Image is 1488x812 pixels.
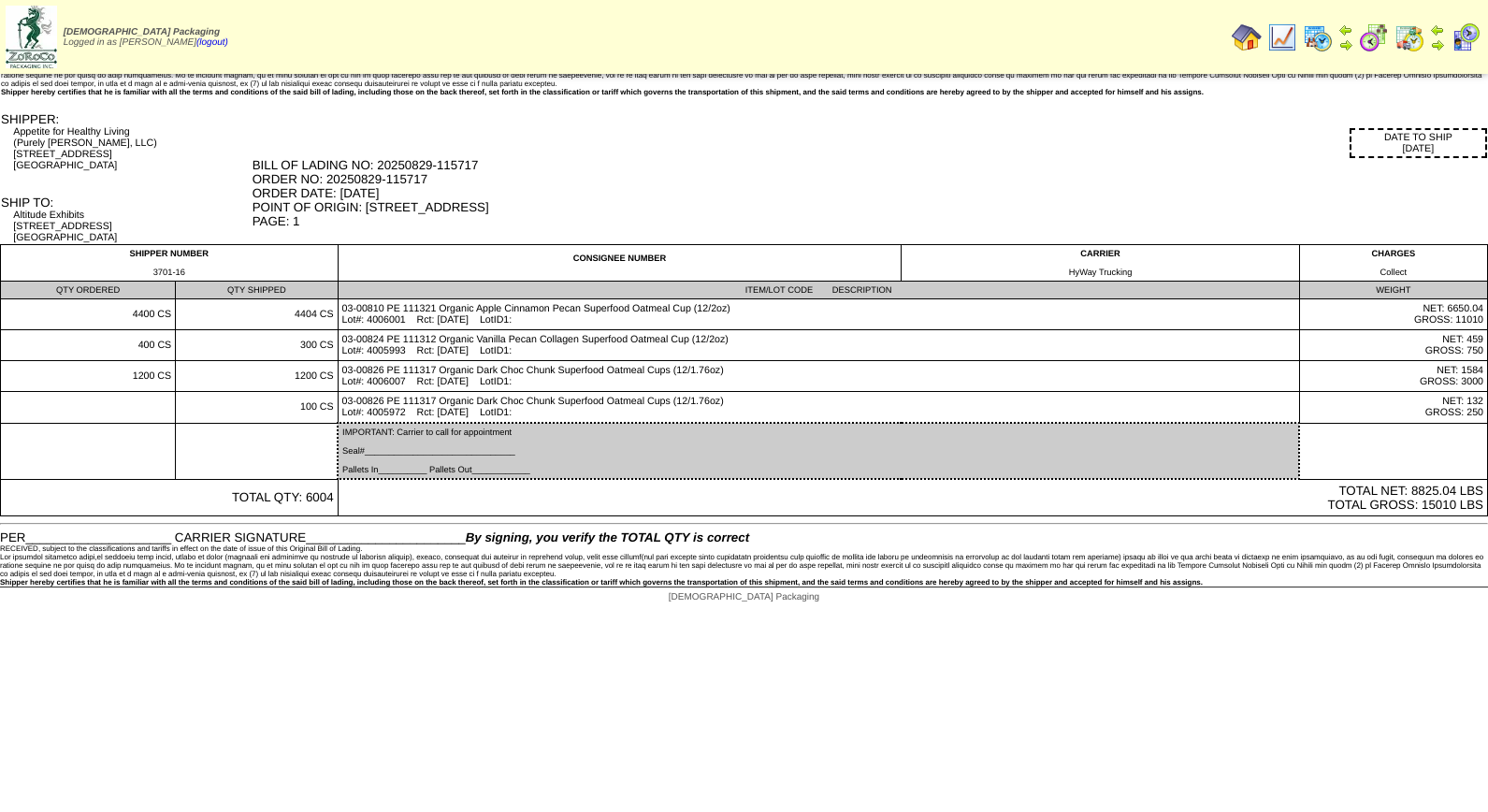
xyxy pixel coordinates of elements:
td: NET: 1584 GROSS: 3000 [1299,361,1487,392]
td: 1200 CS [176,361,338,392]
td: 03-00824 PE 111312 Organic Vanilla Pecan Collagen Superfood Oatmeal Cup (12/2oz) Lot#: 4005993 Rc... [338,330,1299,361]
td: SHIPPER NUMBER [1,245,339,282]
div: SHIPPER: [1,112,251,126]
img: arrowright.gif [1430,37,1445,52]
div: Shipper hereby certifies that he is familiar with all the terms and conditions of the said bill o... [1,88,1487,96]
img: zoroco-logo-small.webp [6,6,57,68]
img: line_graph.gif [1267,22,1297,52]
td: CARRIER [902,245,1299,282]
div: Collect [1304,268,1483,277]
td: 4404 CS [176,299,338,330]
td: NET: 132 GROSS: 250 [1299,392,1487,424]
td: CHARGES [1299,245,1487,282]
td: CONSIGNEE NUMBER [338,245,902,282]
td: IMPORTANT: Carrier to call for appointment Seal#_______________________________ Pallets In_______... [338,423,1299,479]
div: Appetite for Healthy Living (Purely [PERSON_NAME], LLC) [STREET_ADDRESS] [GEOGRAPHIC_DATA] [13,126,250,171]
img: arrowleft.gif [1430,22,1445,37]
div: BILL OF LADING NO: 20250829-115717 ORDER NO: 20250829-115717 ORDER DATE: [DATE] POINT OF ORIGIN: ... [253,158,1487,228]
span: Logged in as [PERSON_NAME] [64,27,228,48]
td: 300 CS [176,330,338,361]
div: Altitude Exhibits [STREET_ADDRESS] [GEOGRAPHIC_DATA] [13,210,250,243]
td: ITEM/LOT CODE DESCRIPTION [338,282,1299,299]
div: DATE TO SHIP [DATE] [1350,128,1487,158]
span: By signing, you verify the TOTAL QTY is correct [466,530,749,544]
td: NET: 459 GROSS: 750 [1299,330,1487,361]
td: 400 CS [1,330,176,361]
td: 03-00826 PE 111317 Organic Dark Choc Chunk Superfood Oatmeal Cups (12/1.76oz) Lot#: 4006007 Rct: ... [338,361,1299,392]
img: calendarblend.gif [1359,22,1389,52]
img: calendarcustomer.gif [1451,22,1481,52]
div: SHIP TO: [1,196,251,210]
td: 1200 CS [1,361,176,392]
img: calendarprod.gif [1303,22,1333,52]
td: NET: 6650.04 GROSS: 11010 [1299,299,1487,330]
div: HyWay Trucking [905,268,1294,277]
td: TOTAL NET: 8825.04 LBS TOTAL GROSS: 15010 LBS [338,479,1487,516]
img: calendarinout.gif [1394,22,1424,52]
td: WEIGHT [1299,282,1487,299]
td: 100 CS [176,392,338,424]
a: (logout) [196,37,228,48]
td: 03-00810 PE 111321 Organic Apple Cinnamon Pecan Superfood Oatmeal Cup (12/2oz) Lot#: 4006001 Rct:... [338,299,1299,330]
div: 3701-16 [5,268,334,277]
td: QTY SHIPPED [176,282,338,299]
span: [DEMOGRAPHIC_DATA] Packaging [669,592,819,602]
img: arrowleft.gif [1338,22,1353,37]
td: 03-00826 PE 111317 Organic Dark Choc Chunk Superfood Oatmeal Cups (12/1.76oz) Lot#: 4005972 Rct: ... [338,392,1299,424]
img: home.gif [1232,22,1262,52]
td: QTY ORDERED [1,282,176,299]
img: arrowright.gif [1338,37,1353,52]
td: 4400 CS [1,299,176,330]
span: [DEMOGRAPHIC_DATA] Packaging [64,27,220,37]
td: TOTAL QTY: 6004 [1,479,339,516]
